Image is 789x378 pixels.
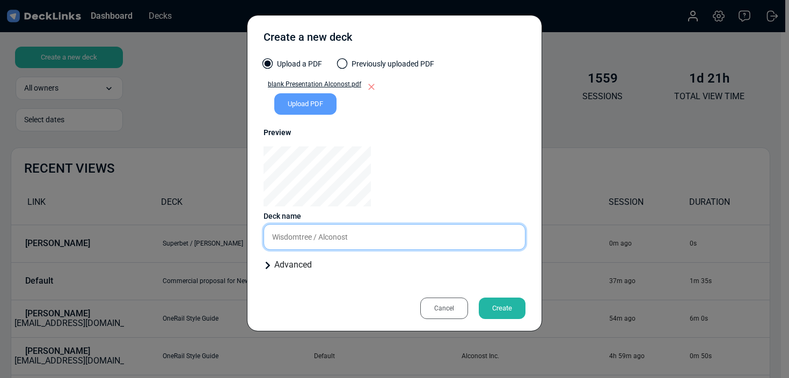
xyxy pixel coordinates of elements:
input: Enter a name [264,224,525,250]
label: Upload a PDF [264,58,322,75]
div: Deck name [264,211,525,222]
div: Create a new deck [264,29,352,50]
div: Preview [264,127,525,138]
div: Advanced [264,258,525,271]
label: Previously uploaded PDF [338,58,434,75]
a: blank Presentation Alconost.pdf [264,79,361,93]
div: Upload PDF [274,93,337,115]
div: Cancel [420,298,468,319]
div: Create [479,298,525,319]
